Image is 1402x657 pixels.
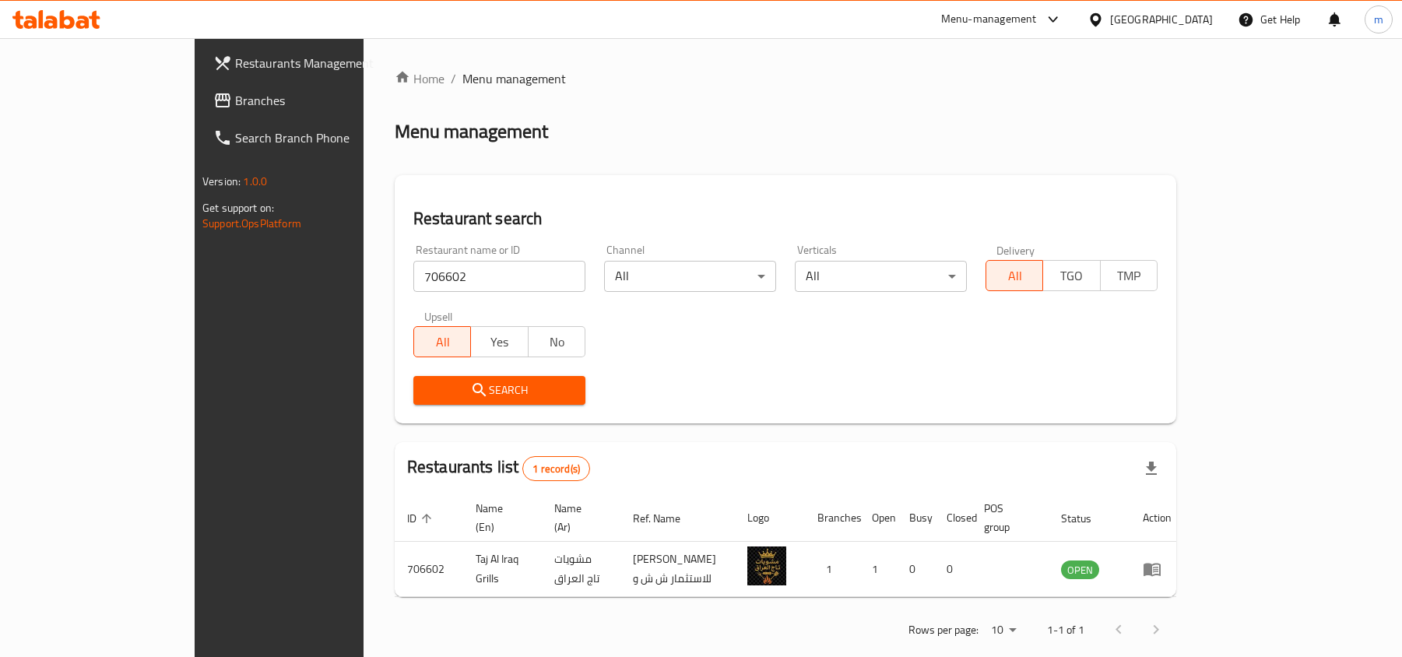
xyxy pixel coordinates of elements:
th: Closed [934,494,972,542]
span: Get support on: [202,198,274,218]
span: 1 record(s) [523,462,589,476]
a: Restaurants Management [201,44,429,82]
p: Rows per page: [908,620,979,640]
button: All [986,260,1043,291]
h2: Menu management [395,119,548,144]
span: No [535,331,579,353]
span: 1.0.0 [243,171,267,191]
span: All [993,265,1037,287]
span: TGO [1049,265,1094,287]
td: 1 [859,542,897,597]
button: Search [413,376,585,405]
div: Menu [1143,560,1172,578]
label: Upsell [424,311,453,321]
td: Taj Al Iraq Grills [463,542,542,597]
th: Busy [897,494,934,542]
td: 706602 [395,542,463,597]
span: POS group [984,499,1030,536]
span: Search [426,381,573,400]
button: TGO [1042,260,1100,291]
div: Rows per page: [985,619,1022,642]
th: Logo [735,494,805,542]
div: [GEOGRAPHIC_DATA] [1110,11,1213,28]
button: TMP [1100,260,1158,291]
label: Delivery [996,244,1035,255]
button: Yes [470,326,528,357]
span: Restaurants Management [235,54,416,72]
td: مشويات تاج العراق [542,542,620,597]
th: Action [1130,494,1184,542]
a: Branches [201,82,429,119]
nav: breadcrumb [395,69,1176,88]
h2: Restaurant search [413,207,1158,230]
span: ID [407,509,437,528]
span: Name (Ar) [554,499,602,536]
div: All [795,261,967,292]
p: 1-1 of 1 [1047,620,1084,640]
li: / [451,69,456,88]
span: Version: [202,171,241,191]
span: TMP [1107,265,1151,287]
a: Search Branch Phone [201,119,429,156]
a: Support.OpsPlatform [202,213,301,234]
button: All [413,326,471,357]
th: Open [859,494,897,542]
td: [PERSON_NAME] للاستثمار ش ش و [620,542,735,597]
div: All [604,261,776,292]
span: All [420,331,465,353]
td: 0 [897,542,934,597]
h2: Restaurants list [407,455,590,481]
td: 0 [934,542,972,597]
span: OPEN [1061,561,1099,579]
span: m [1374,11,1383,28]
span: Status [1061,509,1112,528]
span: Search Branch Phone [235,128,416,147]
button: No [528,326,585,357]
span: Menu management [462,69,566,88]
td: 1 [805,542,859,597]
span: Yes [477,331,522,353]
div: OPEN [1061,560,1099,579]
div: Export file [1133,450,1170,487]
span: Branches [235,91,416,110]
img: Taj Al Iraq Grills [747,546,786,585]
input: Search for restaurant name or ID.. [413,261,585,292]
table: enhanced table [395,494,1184,597]
span: Name (En) [476,499,523,536]
div: Menu-management [941,10,1037,29]
span: Ref. Name [633,509,701,528]
th: Branches [805,494,859,542]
